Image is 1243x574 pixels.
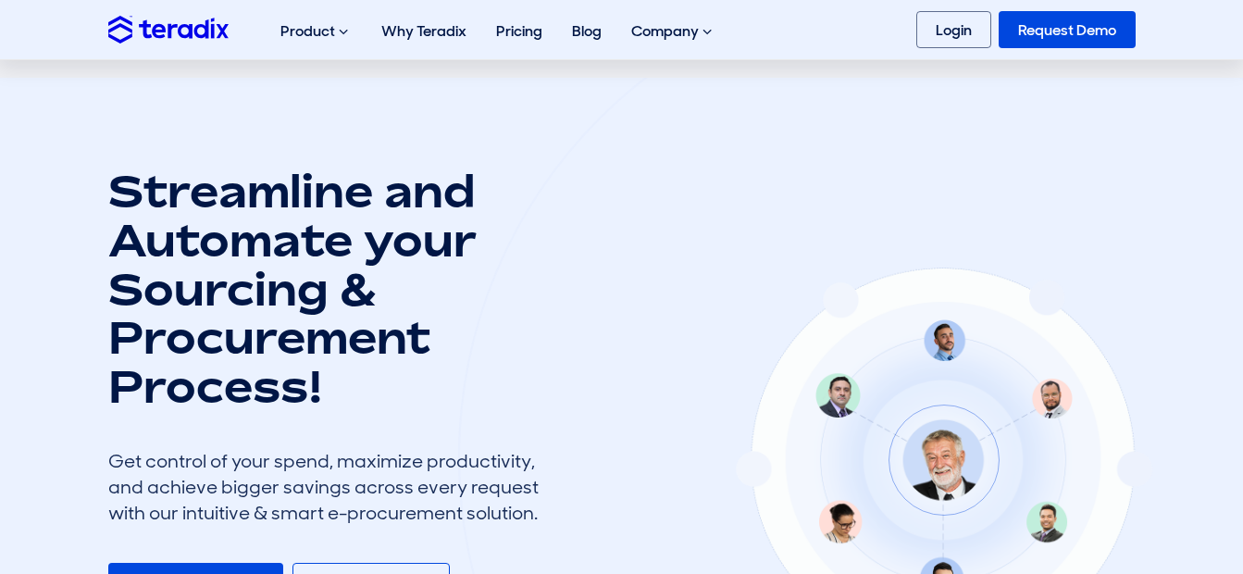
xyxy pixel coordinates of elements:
[481,2,557,60] a: Pricing
[999,11,1136,48] a: Request Demo
[108,448,553,526] div: Get control of your spend, maximize productivity, and achieve bigger savings across every request...
[266,2,367,61] div: Product
[108,16,229,43] img: Teradix logo
[367,2,481,60] a: Why Teradix
[916,11,991,48] a: Login
[108,167,553,411] h1: Streamline and Automate your Sourcing & Procurement Process!
[557,2,616,60] a: Blog
[616,2,730,61] div: Company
